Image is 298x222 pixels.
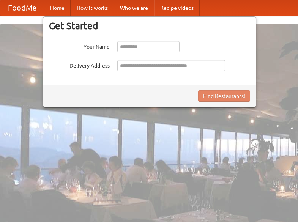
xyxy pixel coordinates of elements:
[49,20,250,31] h3: Get Started
[198,90,250,102] button: Find Restaurants!
[154,0,200,16] a: Recipe videos
[49,41,110,50] label: Your Name
[44,0,71,16] a: Home
[49,60,110,69] label: Delivery Address
[114,0,154,16] a: Who we are
[71,0,114,16] a: How it works
[0,0,44,16] a: FoodMe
